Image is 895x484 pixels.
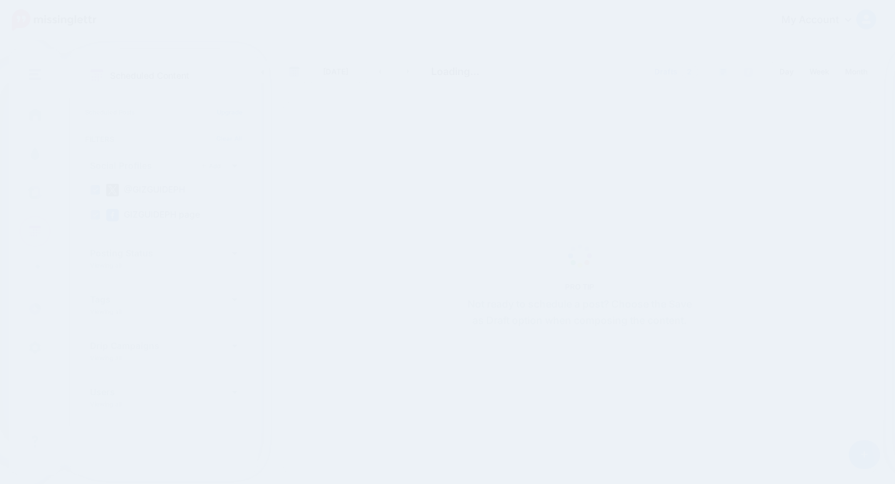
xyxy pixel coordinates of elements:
a: Add [197,160,226,171]
a: Week [802,62,837,82]
h5: PRO TIP [462,282,697,291]
h4: Social Profiles [90,161,197,170]
img: twitter-square.png [106,184,119,196]
span: 2 [681,66,698,78]
p: Scheduled Posts [85,109,242,115]
p: Viewing all [90,308,121,315]
label: @GIZGUIDEPH [106,184,185,196]
img: paragraph-boxed.png [718,67,728,77]
a: My Account [769,5,876,36]
p: Not ready to schedule a post? Choose the Save as Draft option when composing the content. [462,296,697,329]
a: Clear All [216,134,242,142]
img: menu.png [29,69,41,80]
p: Scheduled Content [110,71,189,80]
img: Missinglettr [12,9,96,31]
h4: Tags [90,295,232,304]
h4: Posting Status [90,249,232,258]
img: calendar.png [90,69,104,83]
p: Viewing all [90,400,121,408]
img: facebook-square.png [106,209,119,221]
h4: Drip Campaigns [90,341,232,350]
img: calendar-grey-darker.png [289,66,300,78]
h4: Users [90,388,232,396]
a: [DATE] [311,61,361,83]
a: Month [837,62,875,82]
span: Drafts [654,68,677,76]
span: Loading... [431,65,479,78]
a: Drafts2 [647,61,706,83]
p: Viewing all [90,354,121,361]
label: GIZGUIDEPH page [106,209,200,221]
p: Viewing all [90,261,121,269]
a: Upgrade [217,108,242,116]
a: Day [772,62,801,82]
img: facebook-grey-square.png [744,68,753,77]
h4: Filters [85,134,242,144]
